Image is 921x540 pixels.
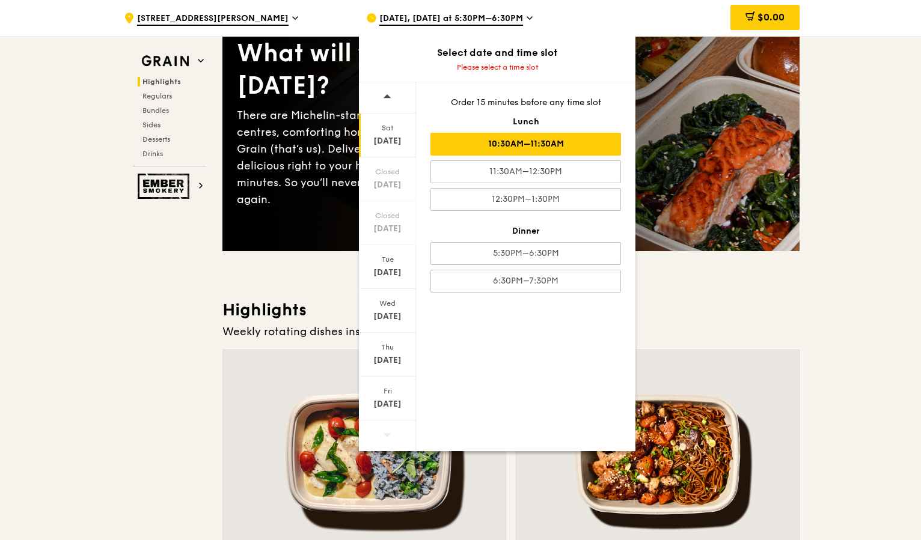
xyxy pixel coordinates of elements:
div: [DATE] [361,354,414,366]
span: Sides [142,121,161,129]
div: [DATE] [361,267,414,279]
span: Regulars [142,92,172,100]
div: There are Michelin-star restaurants, hawker centres, comforting home-cooked classics… and Grain (... [237,107,511,208]
span: Highlights [142,77,181,86]
div: 5:30PM–6:30PM [430,242,621,265]
div: [DATE] [361,223,414,235]
span: [DATE], [DATE] at 5:30PM–6:30PM [379,13,523,26]
div: [DATE] [361,179,414,191]
div: Order 15 minutes before any time slot [430,97,621,109]
div: Wed [361,299,414,308]
div: Closed [361,211,414,220]
div: Please select a time slot [359,62,635,72]
div: Tue [361,255,414,264]
div: 11:30AM–12:30PM [430,160,621,183]
span: Bundles [142,106,169,115]
div: Weekly rotating dishes inspired by flavours from around the world. [222,323,800,340]
div: Sat [361,123,414,133]
img: Ember Smokery web logo [138,174,193,199]
div: Thu [361,342,414,352]
div: 6:30PM–7:30PM [430,270,621,293]
div: What will you eat [DATE]? [237,37,511,102]
div: [DATE] [361,135,414,147]
div: 12:30PM–1:30PM [430,188,621,211]
div: Select date and time slot [359,46,635,60]
div: [DATE] [361,398,414,410]
div: Dinner [430,225,621,237]
div: Lunch [430,116,621,128]
span: Desserts [142,135,170,144]
div: [DATE] [361,311,414,323]
img: Grain web logo [138,50,193,72]
span: $0.00 [757,11,785,23]
span: Drinks [142,150,163,158]
div: Fri [361,386,414,396]
span: [STREET_ADDRESS][PERSON_NAME] [137,13,289,26]
div: Closed [361,167,414,177]
h3: Highlights [222,299,800,321]
div: 10:30AM–11:30AM [430,133,621,156]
